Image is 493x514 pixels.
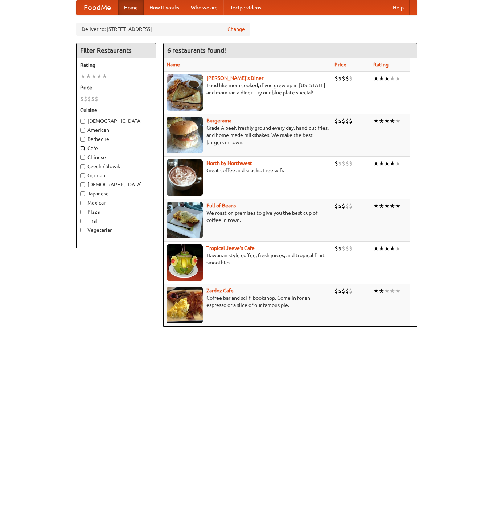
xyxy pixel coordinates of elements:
[206,160,252,166] a: North by Northwest
[206,203,236,209] a: Full of Beans
[342,202,345,210] li: $
[395,117,400,125] li: ★
[384,287,390,295] li: ★
[167,287,203,323] img: zardoz.jpg
[384,202,390,210] li: ★
[379,117,384,125] li: ★
[80,119,85,124] input: [DEMOGRAPHIC_DATA]
[349,159,353,167] li: $
[91,72,96,80] li: ★
[80,135,152,143] label: Barbecue
[349,74,353,82] li: $
[373,287,379,295] li: ★
[395,159,400,167] li: ★
[390,202,395,210] li: ★
[167,82,329,96] p: Food like mom cooked, if you grew up in [US_STATE] and mom ran a diner. Try our blue plate special!
[80,199,152,206] label: Mexican
[167,252,329,266] p: Hawaiian style coffee, fresh juices, and tropical fruit smoothies.
[167,209,329,224] p: We roast on premises to give you the best cup of coffee in town.
[384,159,390,167] li: ★
[80,181,152,188] label: [DEMOGRAPHIC_DATA]
[349,202,353,210] li: $
[86,72,91,80] li: ★
[118,0,144,15] a: Home
[167,202,203,238] img: beans.jpg
[390,244,395,252] li: ★
[80,172,152,179] label: German
[80,226,152,234] label: Vegetarian
[80,117,152,125] label: [DEMOGRAPHIC_DATA]
[80,190,152,197] label: Japanese
[91,95,95,103] li: $
[334,117,338,125] li: $
[167,74,203,111] img: sallys.jpg
[349,287,353,295] li: $
[338,287,342,295] li: $
[80,164,85,169] input: Czech / Slovak
[342,159,345,167] li: $
[345,244,349,252] li: $
[80,208,152,215] label: Pizza
[206,245,255,251] a: Tropical Jeeve's Cafe
[345,74,349,82] li: $
[96,72,102,80] li: ★
[102,72,107,80] li: ★
[373,62,389,68] a: Rating
[390,287,395,295] li: ★
[338,244,342,252] li: $
[167,167,329,174] p: Great coffee and snacks. Free wifi.
[349,117,353,125] li: $
[345,287,349,295] li: $
[373,159,379,167] li: ★
[345,202,349,210] li: $
[384,244,390,252] li: ★
[395,287,400,295] li: ★
[342,74,345,82] li: $
[345,159,349,167] li: $
[167,244,203,281] img: jeeves.jpg
[206,75,263,81] b: [PERSON_NAME]'s Diner
[334,202,338,210] li: $
[379,202,384,210] li: ★
[167,124,329,146] p: Grade A beef, freshly ground every day, hand-cut fries, and home-made milkshakes. We make the bes...
[76,23,250,36] div: Deliver to: [STREET_ADDRESS]
[206,288,234,294] b: Zardoz Cafe
[167,159,203,196] img: north.jpg
[345,117,349,125] li: $
[185,0,223,15] a: Who we are
[80,201,85,205] input: Mexican
[167,47,226,54] ng-pluralize: 6 restaurants found!
[338,159,342,167] li: $
[342,117,345,125] li: $
[373,74,379,82] li: ★
[144,0,185,15] a: How it works
[334,159,338,167] li: $
[80,173,85,178] input: German
[80,191,85,196] input: Japanese
[77,0,118,15] a: FoodMe
[80,163,152,170] label: Czech / Slovak
[167,294,329,309] p: Coffee bar and sci-fi bookshop. Come in for an espresso or a slice of our famous pie.
[80,145,152,152] label: Cafe
[338,74,342,82] li: $
[373,202,379,210] li: ★
[379,159,384,167] li: ★
[80,61,152,69] h5: Rating
[80,228,85,232] input: Vegetarian
[338,202,342,210] li: $
[95,95,98,103] li: $
[334,287,338,295] li: $
[80,154,152,161] label: Chinese
[390,74,395,82] li: ★
[379,287,384,295] li: ★
[80,95,84,103] li: $
[334,62,346,68] a: Price
[80,210,85,214] input: Pizza
[206,118,231,124] b: Burgerama
[384,117,390,125] li: ★
[80,106,152,114] h5: Cuisine
[384,74,390,82] li: ★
